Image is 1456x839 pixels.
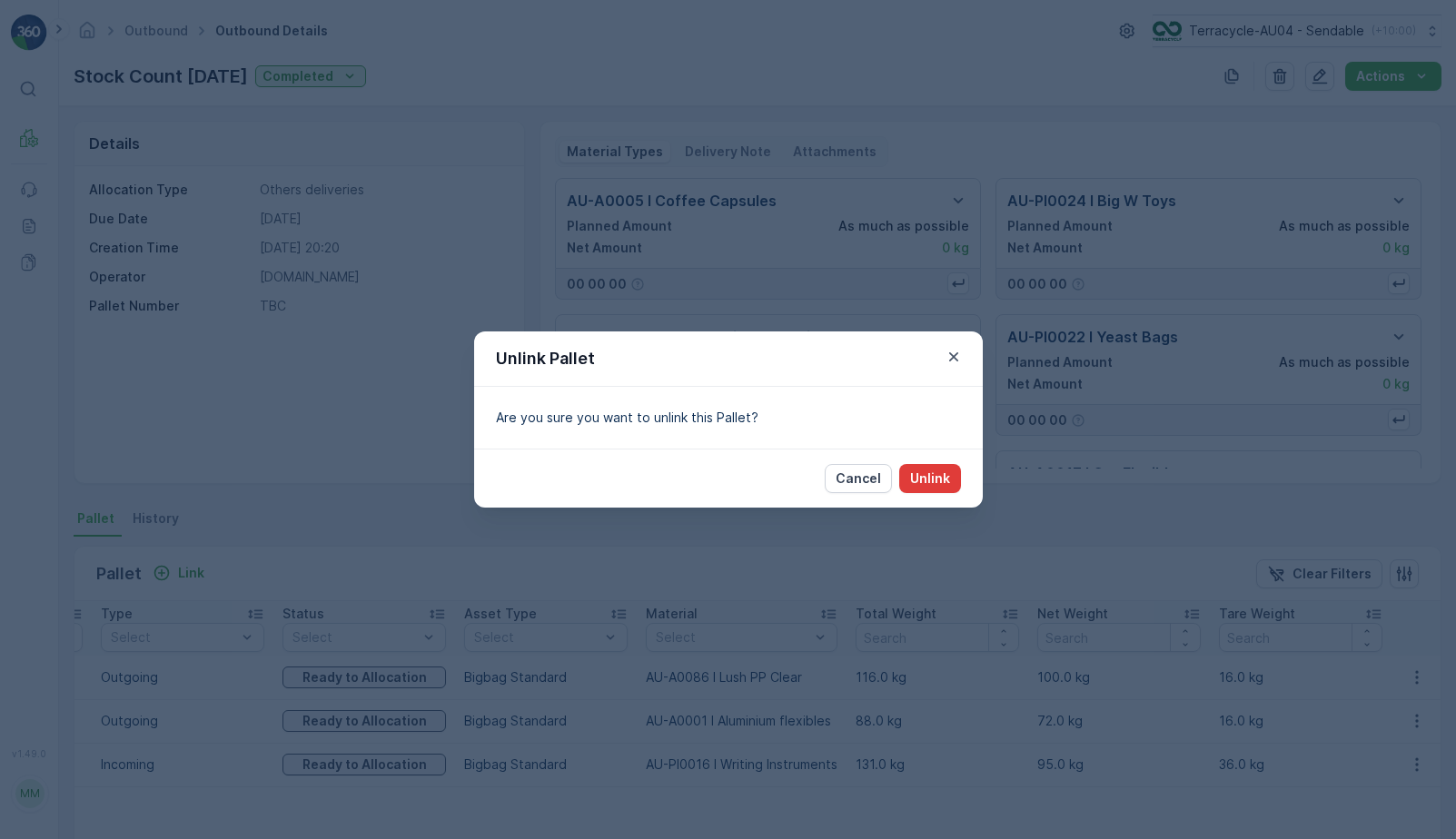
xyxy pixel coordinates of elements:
[899,464,961,493] button: Unlink
[825,464,892,493] button: Cancel
[910,469,950,488] p: Unlink
[496,409,961,427] p: Are you sure you want to unlink this Pallet?
[496,346,595,371] p: Unlink Pallet
[836,469,881,488] p: Cancel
